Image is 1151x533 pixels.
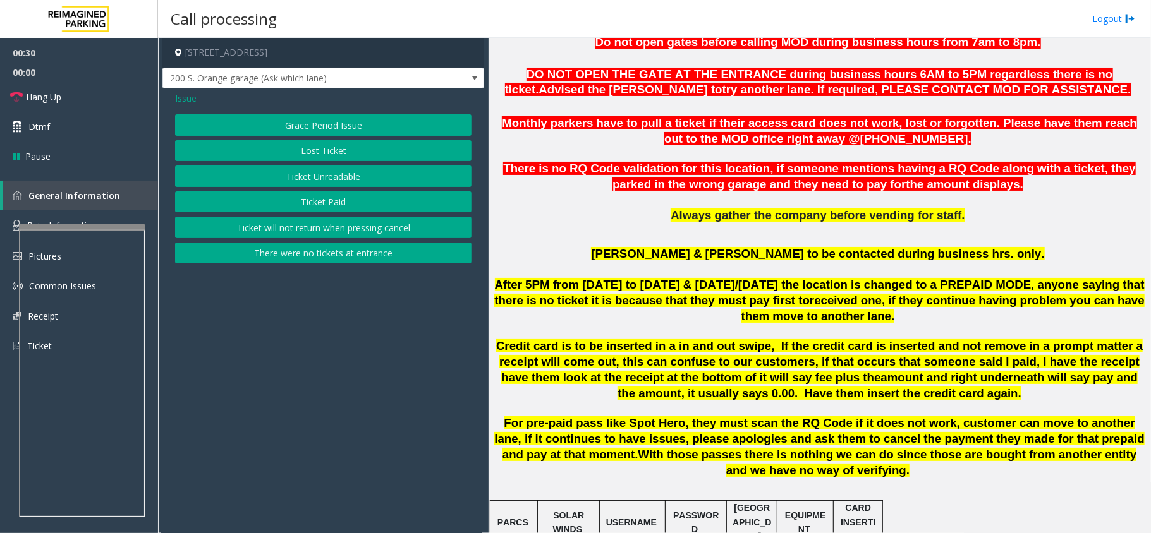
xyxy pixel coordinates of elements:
[722,83,1131,96] span: try another lane. If required, PLEASE CONTACT MOD FOR ASSISTANCE.
[503,162,1135,191] span: There is no RQ Code validation for this location, if someone mentions having a RQ Code along with...
[591,247,1044,260] span: [PERSON_NAME] & [PERSON_NAME] to be contacted during business hrs. only.
[13,252,22,260] img: 'icon'
[162,38,484,68] h4: [STREET_ADDRESS]
[175,92,197,105] span: Issue
[494,416,1144,461] span: For pre-paid pass like Spot Hero, they must scan the RQ Code if it does not work, customer can mo...
[175,217,472,238] button: Ticket will not return when pressing cancel
[505,68,1113,97] span: DO NOT OPEN THE GATE AT THE ENTRANCE during business hours 6AM to 5PM regardless there is no ticket.
[13,191,22,200] img: 'icon'
[638,448,1137,477] span: With those passes there is nothing we can do since those are bought from another entity and we ha...
[26,90,61,104] span: Hang Up
[502,116,1137,145] span: Monthly parkers have to pull a ticket if their access card does not work, lost or forgotten. Plea...
[13,220,21,231] img: 'icon'
[906,177,1023,191] span: the amount displays.
[13,312,21,320] img: 'icon'
[28,120,50,133] span: Dtmf
[539,83,722,96] span: Advised the [PERSON_NAME] to
[164,3,283,34] h3: Call processing
[595,35,1038,49] span: Do not open gates before calling MOD during business hours from 7am to 8pm
[3,181,158,210] a: General Information
[606,517,657,527] span: USERNAME
[175,165,472,187] button: Ticket Unreadable
[25,150,51,163] span: Pause
[496,339,1143,384] span: Credit card is to be inserted in a in and out swipe, If the credit card is inserted and not remov...
[1125,12,1135,25] img: logout
[497,517,528,527] span: PARCS
[635,448,638,461] span: .
[175,114,472,136] button: Grace Period Issue
[175,191,472,213] button: Ticket Paid
[163,68,420,88] span: 200 S. Orange garage (Ask which lane)
[175,140,472,162] button: Lost Ticket
[13,281,23,291] img: 'icon'
[671,208,965,222] span: Always gather the company before vending for staff.
[13,340,21,352] img: 'icon'
[1037,35,1040,49] span: .
[741,294,1145,323] span: received one, if they continue having problem you can have them move to another lane.
[494,278,1144,307] span: After 5PM from [DATE] to [DATE] & [DATE]/[DATE] the location is changed to a PREPAID MODE, anyone...
[175,243,472,264] button: There were no tickets at entrance
[1092,12,1135,25] a: Logout
[28,189,120,201] span: General Information
[618,371,1138,400] span: amount and right underneath will say pay and the amount, it usually says 0.00. Have them insert t...
[27,219,97,231] span: Rate Information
